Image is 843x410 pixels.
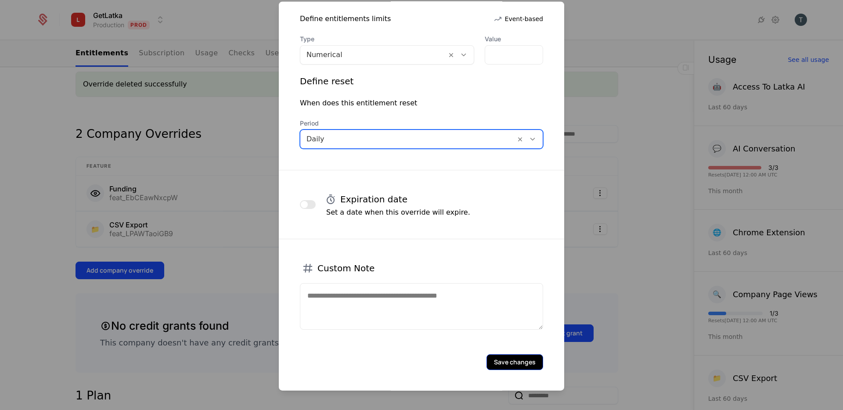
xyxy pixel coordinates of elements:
span: Type [300,35,474,43]
span: Event-based [505,14,543,23]
button: Save changes [486,354,543,370]
span: Period [300,119,543,128]
h4: Custom Note [317,262,375,274]
h4: Expiration date [340,193,407,205]
div: Define entitlements limits [300,14,391,24]
div: Define reset [300,75,353,87]
p: Set a date when this override will expire. [326,207,470,218]
label: Value [485,35,543,43]
div: When does this entitlement reset [300,98,417,108]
